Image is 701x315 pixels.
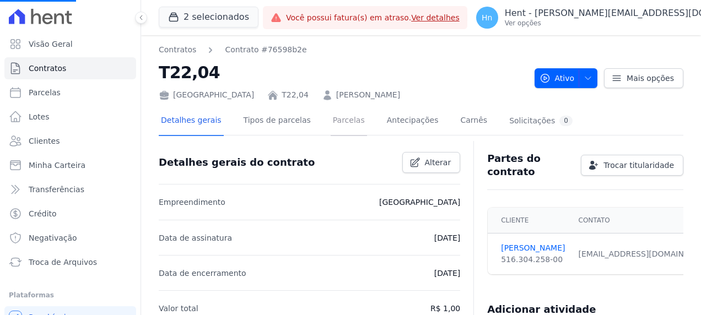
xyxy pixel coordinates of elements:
[29,135,60,146] span: Clientes
[488,208,571,233] th: Cliente
[4,130,136,152] a: Clientes
[159,156,315,169] h3: Detalhes gerais do contrato
[159,7,258,28] button: 2 selecionados
[29,257,97,268] span: Troca de Arquivos
[507,107,575,136] a: Solicitações0
[581,155,683,176] a: Trocar titularidade
[159,44,307,56] nav: Breadcrumb
[535,68,598,88] button: Ativo
[501,242,565,254] a: [PERSON_NAME]
[29,87,61,98] span: Parcelas
[336,89,400,101] a: [PERSON_NAME]
[603,160,674,171] span: Trocar titularidade
[225,44,306,56] a: Contrato #76598b2e
[604,68,683,88] a: Mais opções
[411,13,460,22] a: Ver detalhes
[379,195,460,209] p: [GEOGRAPHIC_DATA]
[425,157,451,168] span: Alterar
[430,302,460,315] p: R$ 1,00
[159,89,254,101] div: [GEOGRAPHIC_DATA]
[286,12,460,24] span: Você possui fatura(s) em atraso.
[4,178,136,200] a: Transferências
[29,184,84,195] span: Transferências
[4,33,136,55] a: Visão Geral
[159,267,246,280] p: Data de encerramento
[29,232,77,243] span: Negativação
[159,60,526,85] h2: T22,04
[9,289,132,302] div: Plataformas
[159,195,225,209] p: Empreendimento
[434,267,460,280] p: [DATE]
[627,73,674,84] span: Mais opções
[559,116,573,126] div: 0
[482,14,492,21] span: Hn
[4,106,136,128] a: Lotes
[159,107,224,136] a: Detalhes gerais
[402,152,461,173] a: Alterar
[4,251,136,273] a: Troca de Arquivos
[159,44,196,56] a: Contratos
[282,89,309,101] a: T22,04
[331,107,367,136] a: Parcelas
[509,116,573,126] div: Solicitações
[159,302,198,315] p: Valor total
[487,152,572,178] h3: Partes do contrato
[29,160,85,171] span: Minha Carteira
[4,227,136,249] a: Negativação
[241,107,313,136] a: Tipos de parcelas
[29,39,73,50] span: Visão Geral
[4,203,136,225] a: Crédito
[4,82,136,104] a: Parcelas
[4,57,136,79] a: Contratos
[458,107,489,136] a: Carnês
[29,63,66,74] span: Contratos
[29,208,57,219] span: Crédito
[4,154,136,176] a: Minha Carteira
[159,44,526,56] nav: Breadcrumb
[385,107,441,136] a: Antecipações
[159,231,232,245] p: Data de assinatura
[540,68,575,88] span: Ativo
[29,111,50,122] span: Lotes
[434,231,460,245] p: [DATE]
[501,254,565,265] div: 516.304.258-00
